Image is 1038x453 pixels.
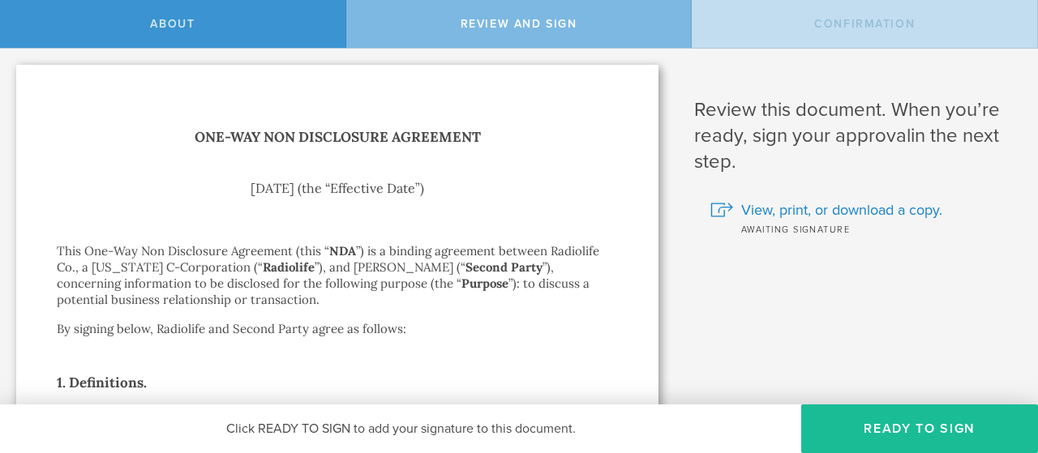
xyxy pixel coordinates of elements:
[694,97,1014,175] h1: Review this document. When you’re ready, sign your approval in the next step.
[710,220,1014,237] div: Awaiting signature
[741,199,942,220] span: View, print, or download a copy.
[801,404,1038,453] button: Ready to Sign
[263,259,315,275] strong: Radiolife
[329,243,356,259] strong: NDA
[150,17,195,31] span: About
[57,126,618,149] h1: One-Way Non Disclosure Agreement
[461,17,577,31] span: Review and sign
[57,321,618,337] p: By signing below, Radiolife and Second Party agree as follows:
[57,370,618,395] h2: 1. Definitions.
[461,276,508,291] strong: Purpose
[814,17,915,31] span: Confirmation
[57,243,618,308] p: This One-Way Non Disclosure Agreement (this “ ”) is a binding agreement between Radiolife Co., a ...
[57,182,618,194] div: [DATE] (the “Effective Date”)
[465,259,543,275] strong: Second Party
